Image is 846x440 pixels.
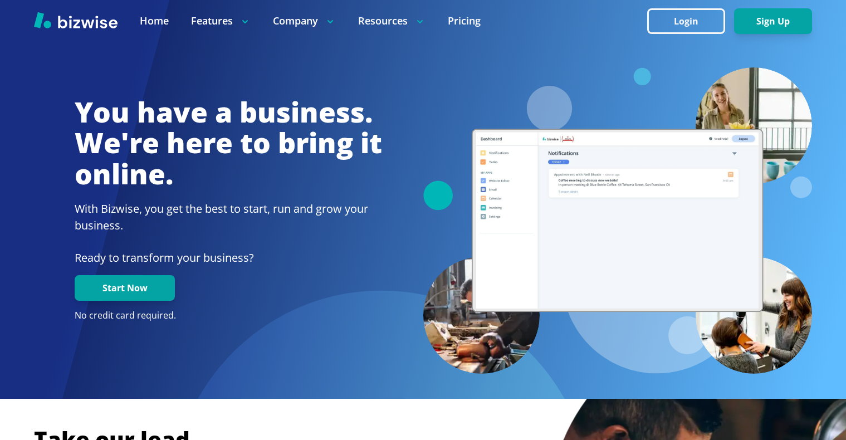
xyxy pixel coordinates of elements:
[734,16,812,27] a: Sign Up
[647,8,725,34] button: Login
[140,14,169,28] a: Home
[75,310,382,322] p: No credit card required.
[734,8,812,34] button: Sign Up
[75,97,382,190] h1: You have a business. We're here to bring it online.
[191,14,251,28] p: Features
[34,12,118,28] img: Bizwise Logo
[75,275,175,301] button: Start Now
[448,14,481,28] a: Pricing
[75,250,382,266] p: Ready to transform your business?
[75,201,382,234] h2: With Bizwise, you get the best to start, run and grow your business.
[358,14,426,28] p: Resources
[75,283,175,294] a: Start Now
[647,16,734,27] a: Login
[273,14,336,28] p: Company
